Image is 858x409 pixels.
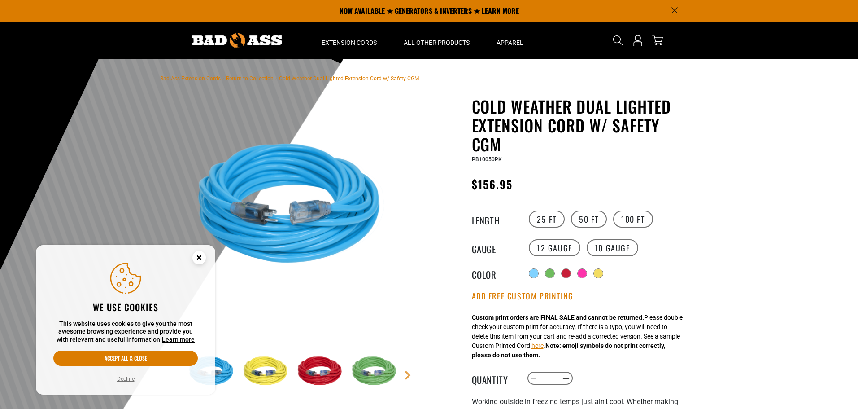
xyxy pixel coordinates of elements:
legend: Gauge [472,242,517,254]
aside: Cookie Consent [36,245,215,395]
nav: breadcrumbs [160,73,419,84]
span: All Other Products [404,39,470,47]
h1: Cold Weather Dual Lighted Extension Cord w/ Safety CGM [472,97,692,154]
button: Accept all & close [53,351,198,366]
label: 50 FT [571,211,607,228]
img: Green [349,346,401,398]
img: Yellow [241,346,293,398]
summary: All Other Products [390,22,483,59]
span: › [222,75,224,82]
span: Apparel [497,39,523,47]
span: Cold Weather Dual Lighted Extension Cord w/ Safety CGM [279,75,419,82]
label: 25 FT [529,211,565,228]
a: Next [403,371,412,380]
img: Red [295,346,347,398]
button: here [531,341,544,351]
button: Decline [114,374,137,383]
span: PB10050PK [472,156,502,163]
label: 100 FT [613,211,653,228]
div: Please double check your custom print for accuracy. If there is a typo, you will need to delete t... [472,313,683,360]
p: This website uses cookies to give you the most awesome browsing experience and provide you with r... [53,320,198,344]
a: Return to Collection [226,75,274,82]
span: › [275,75,277,82]
h2: We use cookies [53,301,198,313]
summary: Extension Cords [308,22,390,59]
label: 12 Gauge [529,239,580,256]
span: $156.95 [472,176,513,192]
summary: Apparel [483,22,537,59]
label: Quantity [472,373,517,384]
legend: Color [472,268,517,279]
strong: Note: emoji symbols do not print correctly, please do not use them. [472,342,665,359]
a: Learn more [162,336,195,343]
strong: Custom print orders are FINAL SALE and cannot be returned. [472,314,644,321]
summary: Search [611,33,625,48]
a: Bad Ass Extension Cords [160,75,221,82]
label: 10 Gauge [587,239,638,256]
img: Light Blue [187,99,403,315]
span: Extension Cords [322,39,377,47]
legend: Length [472,213,517,225]
img: Bad Ass Extension Cords [192,33,282,48]
button: Add Free Custom Printing [472,291,574,301]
